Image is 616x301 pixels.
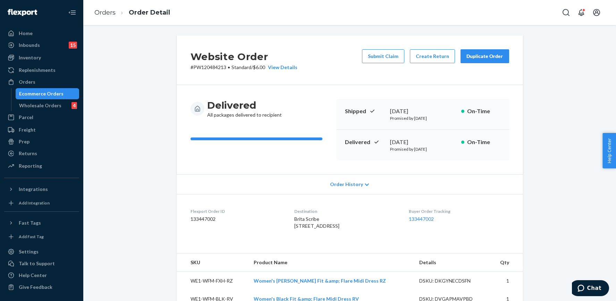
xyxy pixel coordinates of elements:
div: Ecommerce Orders [19,90,64,97]
dd: 133447002 [191,216,283,223]
a: Women's [PERSON_NAME] Fit &amp; Flare Midi Dress RZ [254,278,386,284]
div: Reporting [19,162,42,169]
a: Add Integration [4,198,79,209]
a: Replenishments [4,65,79,76]
th: Details [414,253,490,272]
div: DSKU: DKGYNECDSFN [419,277,484,284]
p: On-Time [467,107,501,115]
dt: Flexport Order ID [191,208,283,214]
button: Talk to Support [4,258,79,269]
p: Delivered [345,138,385,146]
div: Returns [19,150,37,157]
a: Freight [4,124,79,135]
a: Home [4,28,79,39]
button: Fast Tags [4,217,79,228]
div: Help Center [19,272,47,279]
a: Order Detail [129,9,170,16]
a: 133447002 [409,216,434,222]
div: 4 [71,102,77,109]
th: Qty [490,253,523,272]
a: Orders [4,76,79,87]
th: SKU [177,253,248,272]
div: Integrations [19,186,48,193]
img: Flexport logo [8,9,37,16]
a: Inventory [4,52,79,63]
p: Promised by [DATE] [390,146,456,152]
a: Returns [4,148,79,159]
a: Help Center [4,270,79,281]
p: Shipped [345,107,385,115]
a: Parcel [4,112,79,123]
div: Prep [19,138,29,145]
div: Inbounds [19,42,40,49]
button: Open Search Box [559,6,573,19]
p: # PW120484213 / $6.00 [191,64,297,71]
div: Orders [19,78,35,85]
div: Wholesale Orders [19,102,61,109]
button: Open notifications [574,6,588,19]
div: Inventory [19,54,41,61]
div: Freight [19,126,36,133]
h3: Delivered [207,99,282,111]
span: Brita Scribe [STREET_ADDRESS] [294,216,339,229]
div: Fast Tags [19,219,41,226]
button: Close Navigation [65,6,79,19]
div: Talk to Support [19,260,55,267]
a: Prep [4,136,79,147]
div: All packages delivered to recipient [207,99,282,118]
a: Orders [94,9,116,16]
span: • [228,64,230,70]
ol: breadcrumbs [89,2,176,23]
p: Promised by [DATE] [390,115,456,121]
div: Add Fast Tag [19,234,44,240]
div: Replenishments [19,67,56,74]
button: Open account menu [590,6,604,19]
th: Product Name [248,253,414,272]
td: 1 [490,272,523,290]
span: Order History [330,181,363,188]
a: Add Fast Tag [4,231,79,242]
div: [DATE] [390,107,456,115]
div: Duplicate Order [466,53,503,60]
div: Give Feedback [19,284,52,291]
div: Home [19,30,33,37]
div: Add Integration [19,200,50,206]
a: Inbounds15 [4,40,79,51]
p: On-Time [467,138,501,146]
iframe: Opens a widget where you can chat to one of our agents [572,280,609,298]
button: Give Feedback [4,282,79,293]
button: Integrations [4,184,79,195]
div: Parcel [19,114,33,121]
div: Settings [19,248,39,255]
button: View Details [265,64,297,71]
dt: Buyer Order Tracking [409,208,509,214]
div: [DATE] [390,138,456,146]
div: 15 [69,42,77,49]
button: Duplicate Order [461,49,509,63]
a: Settings [4,246,79,257]
button: Create Return [410,49,455,63]
a: Reporting [4,160,79,172]
a: Wholesale Orders4 [16,100,79,111]
button: Help Center [602,133,616,168]
dt: Destination [294,208,398,214]
span: Standard [231,64,251,70]
td: WE1-WFM-FXH-RZ [177,272,248,290]
button: Submit Claim [362,49,404,63]
h2: Website Order [191,49,297,64]
a: Ecommerce Orders [16,88,79,99]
